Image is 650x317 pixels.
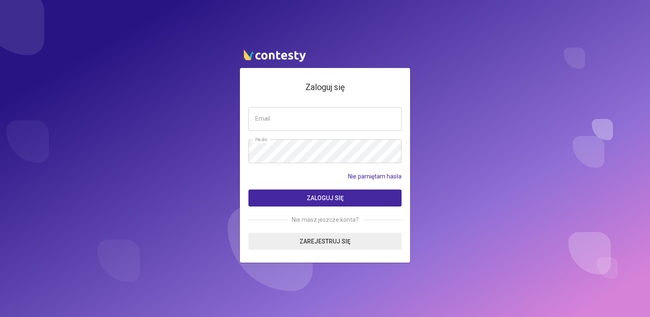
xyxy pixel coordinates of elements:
img: contesty logo [240,46,308,64]
h4: Zaloguj się [248,81,402,94]
a: Zarejestruj się [248,233,402,250]
span: Zaloguj się [307,195,344,201]
button: Zaloguj się [248,190,402,207]
span: Nie masz jeszcze konta? [288,215,363,224]
a: Nie pamiętam hasła [348,172,402,181]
